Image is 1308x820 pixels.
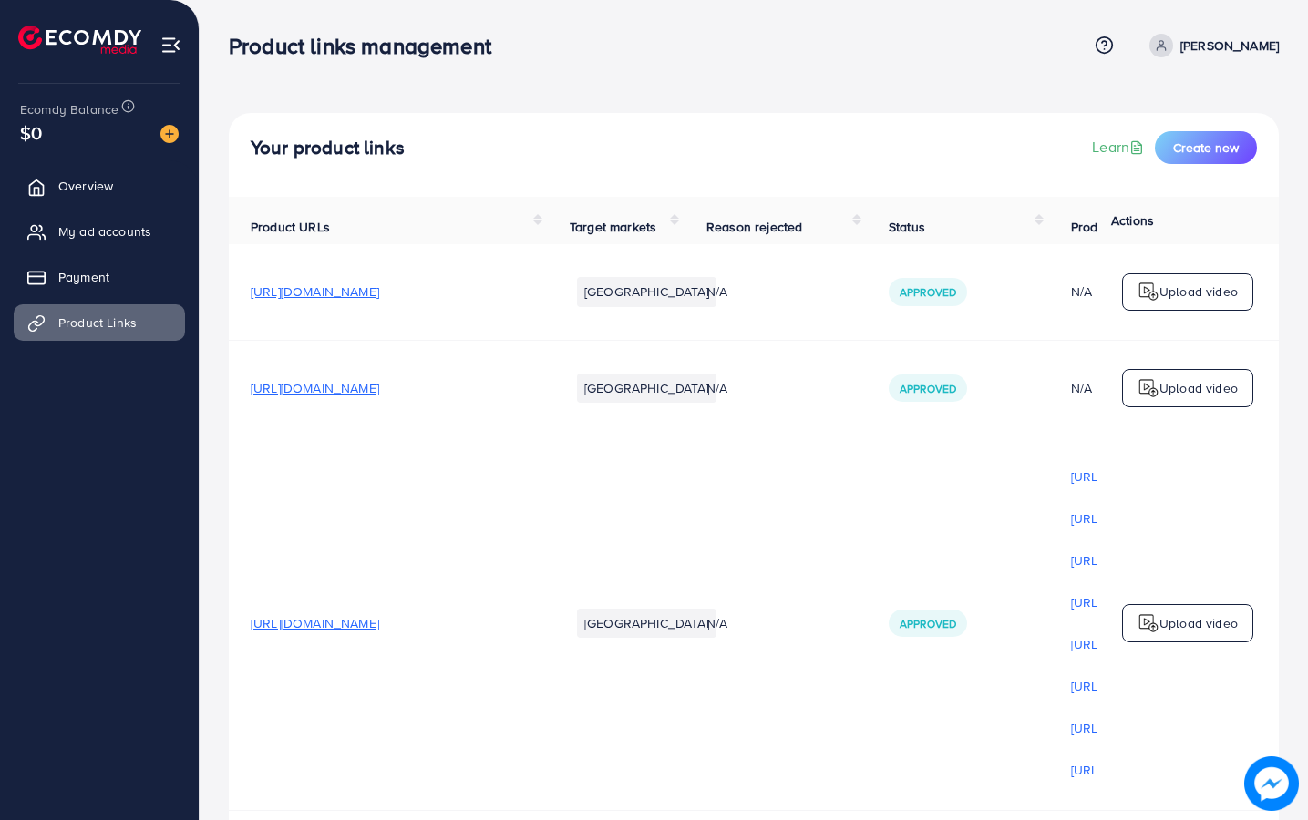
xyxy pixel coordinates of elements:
[1071,633,1200,655] p: [URL][DOMAIN_NAME]
[14,304,185,341] a: Product Links
[1071,507,1200,529] p: [URL][DOMAIN_NAME]
[1180,35,1279,56] p: [PERSON_NAME]
[1155,131,1257,164] button: Create new
[1071,549,1200,571] p: [URL][DOMAIN_NAME]
[889,218,925,236] span: Status
[1138,281,1159,302] img: logo
[18,26,141,54] img: logo
[706,218,802,236] span: Reason rejected
[706,379,727,397] span: N/A
[900,381,956,396] span: Approved
[58,177,113,195] span: Overview
[900,284,956,300] span: Approved
[1071,675,1200,697] p: [URL][DOMAIN_NAME]
[1159,377,1238,399] p: Upload video
[1159,281,1238,302] p: Upload video
[570,218,656,236] span: Target markets
[251,379,379,397] span: [URL][DOMAIN_NAME]
[1142,34,1279,57] a: [PERSON_NAME]
[20,119,42,146] span: $0
[251,282,379,301] span: [URL][DOMAIN_NAME]
[1244,756,1299,811] img: image
[577,609,716,638] li: [GEOGRAPHIC_DATA]
[1159,612,1238,634] p: Upload video
[229,33,506,59] h3: Product links management
[706,282,727,301] span: N/A
[251,137,405,159] h4: Your product links
[577,374,716,403] li: [GEOGRAPHIC_DATA]
[1138,612,1159,634] img: logo
[20,100,118,118] span: Ecomdy Balance
[160,125,179,143] img: image
[1138,377,1159,399] img: logo
[1111,211,1154,230] span: Actions
[1071,379,1200,397] div: N/A
[1071,759,1200,781] p: [URL][DOMAIN_NAME]
[14,213,185,250] a: My ad accounts
[1071,466,1200,487] p: [URL][DOMAIN_NAME]
[577,277,716,306] li: [GEOGRAPHIC_DATA]
[58,313,137,332] span: Product Links
[1092,137,1148,158] a: Learn
[900,616,956,631] span: Approved
[706,614,727,632] span: N/A
[58,268,109,286] span: Payment
[251,218,330,236] span: Product URLs
[14,168,185,204] a: Overview
[14,259,185,295] a: Payment
[1173,138,1239,157] span: Create new
[1071,218,1151,236] span: Product video
[58,222,151,241] span: My ad accounts
[1071,591,1200,613] p: [URL][DOMAIN_NAME]
[251,614,379,632] span: [URL][DOMAIN_NAME]
[160,35,181,56] img: menu
[1071,717,1200,739] p: [URL][DOMAIN_NAME]
[1071,282,1200,301] div: N/A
